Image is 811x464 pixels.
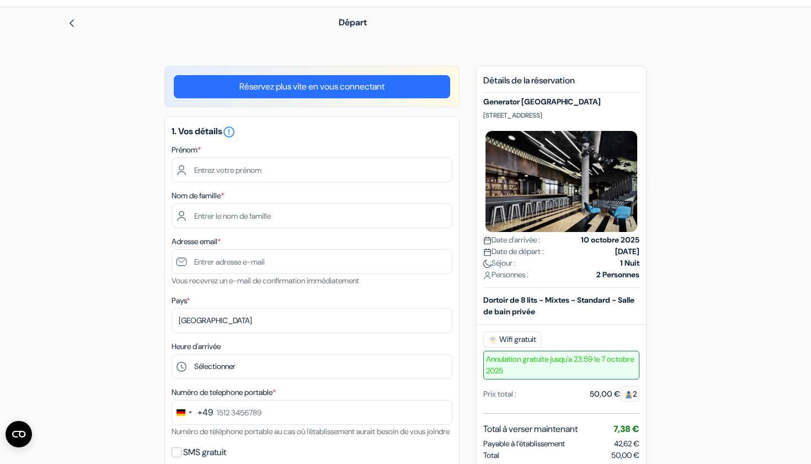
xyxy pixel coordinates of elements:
[483,351,639,379] span: Annulation gratuite jusqu'a 23:59 le 7 octobre 2025
[483,269,529,281] span: Personnes :
[483,97,639,107] h5: Generator [GEOGRAPHIC_DATA]
[198,406,213,419] div: +49
[172,387,276,398] label: Numéro de telephone portable
[590,388,639,400] div: 50,00 €
[483,248,492,256] img: calendar.svg
[172,400,213,424] button: Change country, selected Germany (+49)
[339,17,367,28] span: Départ
[483,257,516,269] span: Séjour :
[581,234,639,246] strong: 10 octobre 2025
[483,234,540,246] span: Date d'arrivée :
[483,331,541,348] span: Wifi gratuit
[615,246,639,257] strong: [DATE]
[483,246,544,257] span: Date de départ :
[613,423,639,435] span: 7,38 €
[620,257,639,269] strong: 1 Nuit
[67,19,76,28] img: left_arrow.svg
[625,391,633,399] img: guest.svg
[483,75,639,93] h5: Détails de la réservation
[483,271,492,280] img: user_icon.svg
[222,125,236,137] a: error_outline
[172,144,201,156] label: Prénom
[483,295,634,317] b: Dortoir de 8 lits - Mixtes - Standard - Salle de bain privée
[172,125,452,139] h5: 1. Vos détails
[483,423,578,436] span: Total à verser maintenant
[172,203,452,228] input: Entrer le nom de famille
[172,426,450,436] small: Numéro de téléphone portable au cas où l'établissement aurait besoin de vous joindre
[172,341,221,352] label: Heure d'arrivée
[483,236,492,245] img: calendar.svg
[172,157,452,182] input: Entrez votre prénom
[172,276,359,286] small: Vous recevrez un e-mail de confirmation immédiatement
[611,450,639,461] span: 50,00 €
[596,269,639,281] strong: 2 Personnes
[172,236,221,247] label: Adresse email
[483,260,492,268] img: moon.svg
[172,295,190,307] label: Pays
[172,190,224,202] label: Nom de famille
[483,450,499,461] span: Total
[483,388,516,400] div: Prix total :
[614,439,639,449] span: 42,62 €
[172,400,452,425] input: 1512 3456789
[483,438,565,450] span: Payable à l’établissement
[620,386,639,402] span: 2
[183,445,226,460] label: SMS gratuit
[488,335,497,344] img: free_wifi.svg
[222,125,236,139] i: error_outline
[483,111,639,120] p: [STREET_ADDRESS]
[172,249,452,274] input: Entrer adresse e-mail
[6,421,32,447] button: Ouvrir le widget CMP
[174,75,450,98] a: Réservez plus vite en vous connectant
